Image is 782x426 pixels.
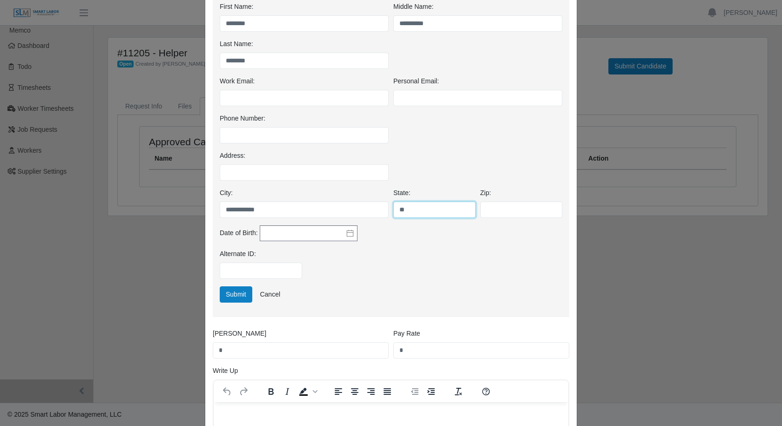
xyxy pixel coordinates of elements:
[220,39,253,49] label: Last Name:
[220,114,265,123] label: Phone Number:
[363,385,379,398] button: Align right
[263,385,279,398] button: Bold
[423,385,439,398] button: Increase indent
[220,188,233,198] label: City:
[480,188,491,198] label: Zip:
[393,76,439,86] label: Personal Email:
[347,385,363,398] button: Align center
[407,385,423,398] button: Decrease indent
[393,329,420,338] label: Pay Rate
[213,329,266,338] label: [PERSON_NAME]
[393,188,411,198] label: State:
[7,7,347,18] body: Rich Text Area. Press ALT-0 for help.
[220,151,245,161] label: Address:
[220,228,258,238] label: Date of Birth:
[236,385,251,398] button: Redo
[296,385,319,398] div: Background color Black
[220,76,255,86] label: Work Email:
[213,366,238,376] label: Write Up
[254,286,286,303] a: Cancel
[478,385,494,398] button: Help
[379,385,395,398] button: Justify
[220,249,256,259] label: Alternate ID:
[279,385,295,398] button: Italic
[451,385,466,398] button: Clear formatting
[330,385,346,398] button: Align left
[220,286,252,303] button: Submit
[219,385,235,398] button: Undo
